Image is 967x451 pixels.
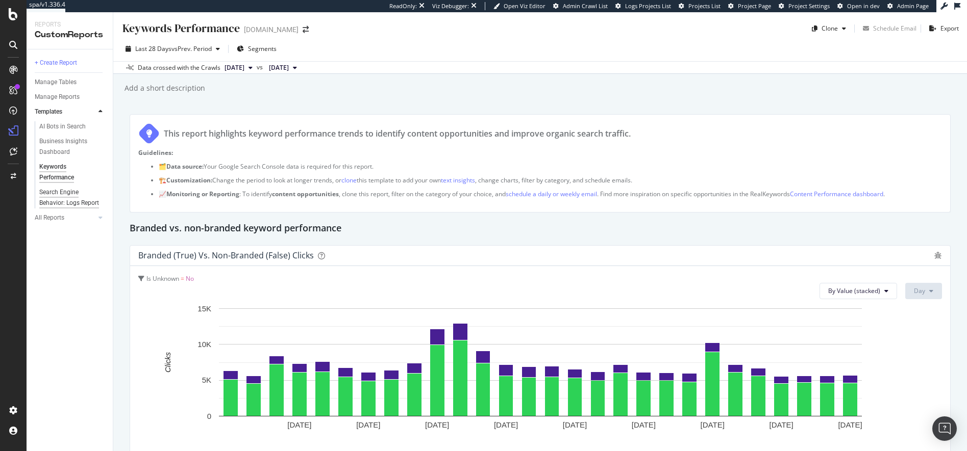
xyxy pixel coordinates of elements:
[887,2,929,10] a: Admin Page
[35,92,106,102] a: Manage Reports
[39,187,106,208] a: Search Engine Behavior: Logs Report
[837,2,880,10] a: Open in dev
[303,26,309,33] div: arrow-right-arrow-left
[625,2,671,10] span: Logs Projects List
[225,63,244,72] span: 2025 Aug. 10th
[35,213,64,223] div: All Reports
[121,41,224,57] button: Last 28 DaysvsPrev. Period
[859,20,916,37] button: Schedule Email
[35,29,105,41] div: CustomReports
[897,2,929,10] span: Admin Page
[39,121,86,132] div: AI Bots in Search
[39,187,100,208] div: Search Engine Behavior: Logs Report
[166,162,204,171] strong: Data source:
[186,274,194,283] span: No
[35,58,77,68] div: + Create Report
[506,190,597,198] a: schedule a daily or weekly email
[738,2,771,10] span: Project Page
[905,283,942,299] button: Day
[925,20,959,37] button: Export
[35,92,80,102] div: Manage Reports
[779,2,830,10] a: Project Settings
[39,121,106,132] a: AI Bots in Search
[39,162,106,183] a: Keywords Performance
[197,304,211,312] text: 15K
[770,420,794,429] text: [DATE]
[166,190,239,198] strong: Monitoring or Reporting
[932,416,957,441] div: Open Intercom Messenger
[39,162,96,183] div: Keywords Performance
[425,420,449,429] text: [DATE]
[269,63,289,72] span: 2025 Jul. 13th
[135,44,171,53] span: Last 28 Days
[35,107,62,117] div: Templates
[138,148,173,157] strong: Guidelines:
[632,420,656,429] text: [DATE]
[838,420,862,429] text: [DATE]
[35,77,106,88] a: Manage Tables
[197,340,211,349] text: 10K
[940,24,959,33] div: Export
[265,62,301,74] button: [DATE]
[233,41,281,57] button: Segments
[35,58,106,68] a: + Create Report
[914,286,925,295] span: Day
[820,283,897,299] button: By Value (stacked)
[39,136,98,157] div: Business Insights Dashboard
[873,24,916,33] div: Schedule Email
[688,2,721,10] span: Projects List
[615,2,671,10] a: Logs Projects List
[679,2,721,10] a: Projects List
[847,2,880,10] span: Open in dev
[35,20,105,29] div: Reports
[130,221,341,237] h2: Branded vs. non-branded keyword performance
[257,63,265,72] span: vs
[828,286,880,295] span: By Value (stacked)
[441,176,475,184] a: text insights
[432,2,469,10] div: Viz Debugger:
[244,24,299,35] div: [DOMAIN_NAME]
[563,420,587,429] text: [DATE]
[493,2,546,10] a: Open Viz Editor
[701,420,725,429] text: [DATE]
[138,303,942,438] svg: A chart.
[808,20,850,37] button: Clone
[202,376,211,384] text: 5K
[563,2,608,10] span: Admin Crawl List
[35,213,95,223] a: All Reports
[494,420,518,429] text: [DATE]
[130,114,951,213] div: This report highlights keyword performance trends to identify content opportunities and improve o...
[822,24,838,33] div: Clone
[788,2,830,10] span: Project Settings
[389,2,417,10] div: ReadOnly:
[159,162,942,171] p: 🗂️ Your Google Search Console data is required for this report.
[287,420,311,429] text: [DATE]
[272,190,339,198] strong: content opportunities
[138,250,314,260] div: Branded (true) vs. Non-Branded (false) Clicks
[138,63,220,72] div: Data crossed with the Crawls
[159,176,942,184] p: 🏗️ Change the period to look at longer trends, or this template to add your own , change charts, ...
[35,107,95,117] a: Templates
[220,62,257,74] button: [DATE]
[35,77,77,88] div: Manage Tables
[553,2,608,10] a: Admin Crawl List
[164,128,631,140] div: This report highlights keyword performance trends to identify content opportunities and improve o...
[39,136,106,157] a: Business Insights Dashboard
[181,274,184,283] span: =
[728,2,771,10] a: Project Page
[171,44,212,53] span: vs Prev. Period
[356,420,380,429] text: [DATE]
[121,20,240,36] div: Keywords Performance
[166,176,212,184] strong: Customization:
[207,411,211,420] text: 0
[504,2,546,10] span: Open Viz Editor
[159,190,942,198] p: 📈 : To identify , clone this report, filter on the category of your choice, and . Find more inspi...
[790,190,883,198] a: Content Performance dashboard
[123,83,205,93] div: Add a short description
[130,221,951,237] div: Branded vs. non-branded keyword performance
[934,252,942,259] div: bug
[146,274,179,283] span: Is Unknown
[248,44,277,53] span: Segments
[341,176,357,184] a: clone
